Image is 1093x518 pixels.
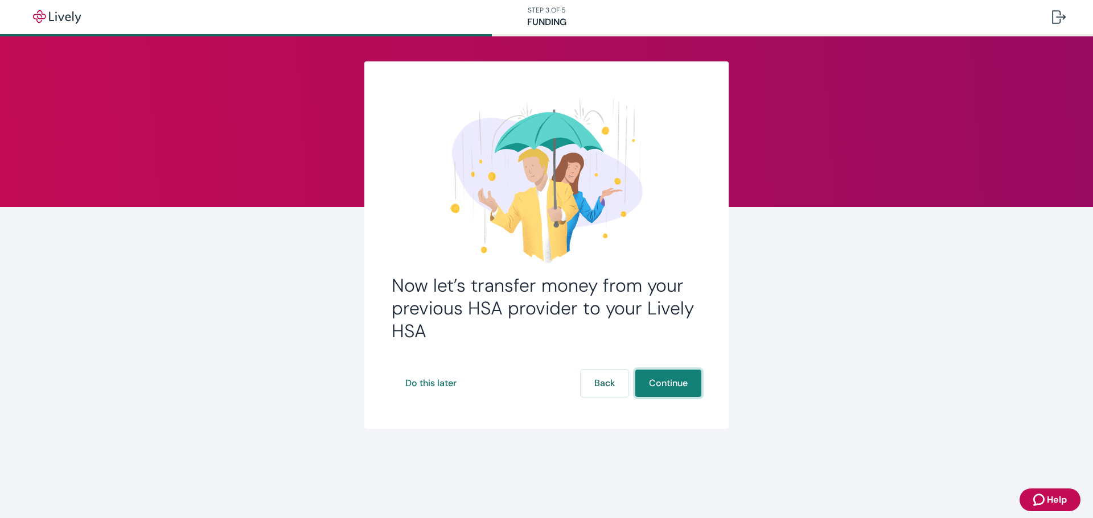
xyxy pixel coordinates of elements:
button: Back [581,370,628,397]
button: Continue [635,370,701,397]
h2: Now let’s transfer money from your previous HSA provider to your Lively HSA [392,274,701,342]
img: Lively [25,10,89,24]
button: Zendesk support iconHelp [1020,488,1080,511]
button: Do this later [392,370,470,397]
span: Help [1047,493,1067,507]
svg: Zendesk support icon [1033,493,1047,507]
button: Log out [1043,3,1075,31]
